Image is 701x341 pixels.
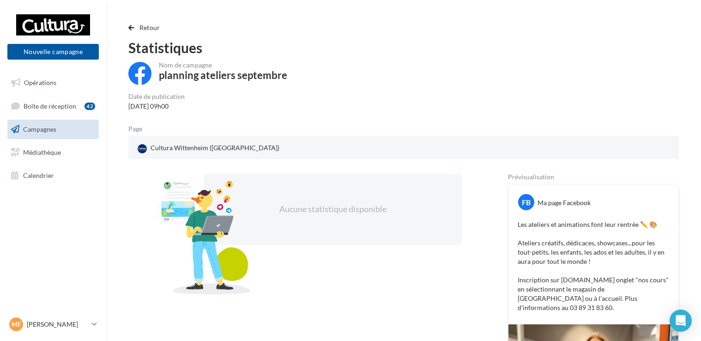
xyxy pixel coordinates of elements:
div: 42 [85,103,95,110]
button: Nouvelle campagne [7,44,99,60]
div: FB [518,194,534,210]
span: MF [12,320,21,329]
span: Calendrier [23,171,54,179]
div: Prévisualisation [508,174,679,180]
div: Nom de campagne [159,62,287,68]
span: Boîte de réception [24,102,76,110]
span: Campagnes [23,125,56,133]
span: Opérations [24,79,56,86]
a: MF [PERSON_NAME] [7,316,99,333]
div: Ma page Facebook [538,198,591,207]
a: Cultura Wittenheim ([GEOGRAPHIC_DATA]) [136,141,314,155]
div: Cultura Wittenheim ([GEOGRAPHIC_DATA]) [136,141,281,155]
a: Boîte de réception42 [6,96,101,116]
span: Retour [139,24,160,31]
div: Aucune statistique disponible [233,203,433,215]
a: Campagnes [6,120,101,139]
p: [PERSON_NAME] [27,320,88,329]
span: Médiathèque [23,148,61,156]
div: Page [128,126,150,132]
a: Médiathèque [6,143,101,162]
div: Statistiques [128,41,679,55]
a: Calendrier [6,166,101,185]
button: Retour [128,22,164,33]
div: Date de publication [128,93,185,100]
div: planning ateliers septembre [159,70,287,80]
a: Opérations [6,73,101,92]
div: [DATE] 09h00 [128,102,185,111]
p: Les ateliers et animations font leur rentrée ✏️ 🎨 Ateliers créatifs, dédicaces, showcases...pour ... [518,220,669,312]
div: Open Intercom Messenger [670,310,692,332]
